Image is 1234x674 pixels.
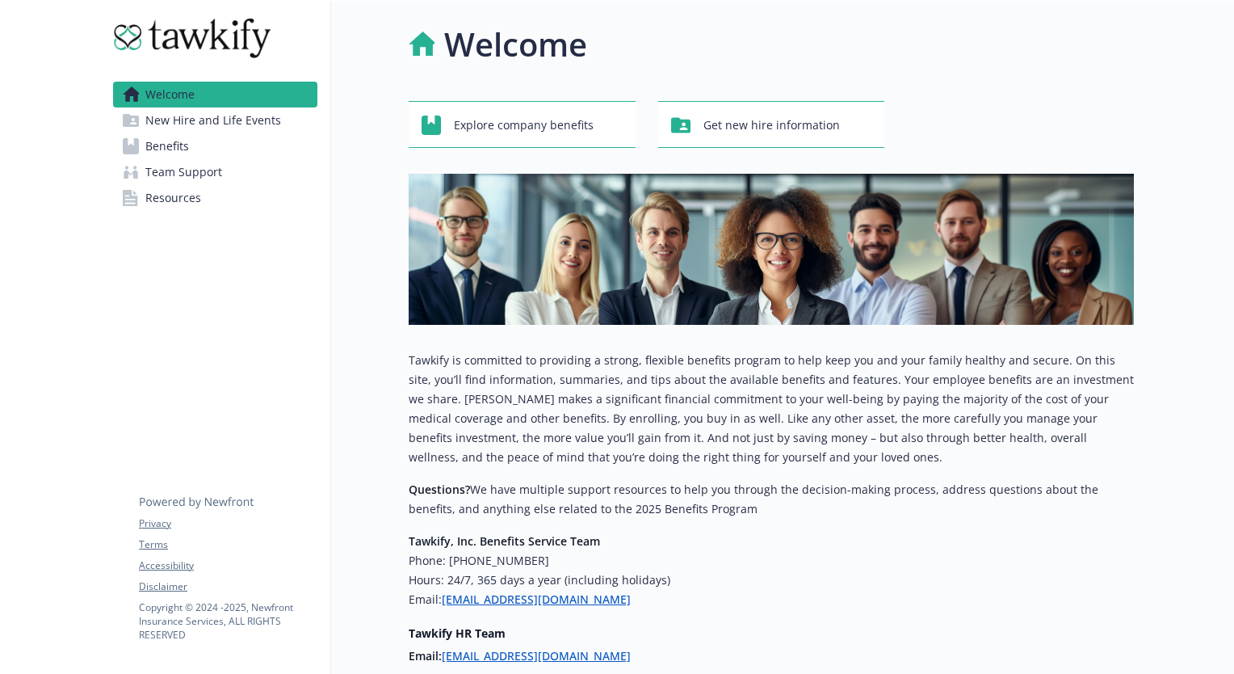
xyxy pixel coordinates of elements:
[139,579,317,594] a: Disclaimer
[113,133,317,159] a: Benefits
[409,482,470,497] strong: Questions?
[658,101,885,148] button: Get new hire information
[409,101,636,148] button: Explore company benefits
[139,600,317,642] p: Copyright © 2024 - 2025 , Newfront Insurance Services, ALL RIGHTS RESERVED
[409,648,1134,664] h4: Email:
[409,351,1134,467] p: Tawkify is committed to providing a strong, flexible benefits program to help keep you and your f...
[113,82,317,107] a: Welcome
[442,648,631,663] a: [EMAIL_ADDRESS][DOMAIN_NAME]
[113,159,317,185] a: Team Support
[444,20,587,69] h1: Welcome
[454,110,594,141] span: Explore company benefits
[145,185,201,211] span: Resources
[409,551,1134,571] h6: Phone: [PHONE_NUMBER]
[145,133,189,159] span: Benefits
[409,590,1134,609] h6: Email:
[703,110,840,141] span: Get new hire information
[409,533,600,549] strong: Tawkify, Inc. Benefits Service Team
[113,107,317,133] a: New Hire and Life Events
[145,159,222,185] span: Team Support
[409,480,1134,519] p: We have multiple support resources to help you through the decision-making process, address quest...
[409,571,1134,590] h6: Hours: 24/7, 365 days a year (including holidays)​
[145,82,195,107] span: Welcome
[442,592,631,607] a: [EMAIL_ADDRESS][DOMAIN_NAME]
[409,174,1134,325] img: overview page banner
[409,626,506,641] strong: Tawkify HR Team
[139,516,317,531] a: Privacy
[139,537,317,552] a: Terms
[145,107,281,133] span: New Hire and Life Events
[139,558,317,573] a: Accessibility
[113,185,317,211] a: Resources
